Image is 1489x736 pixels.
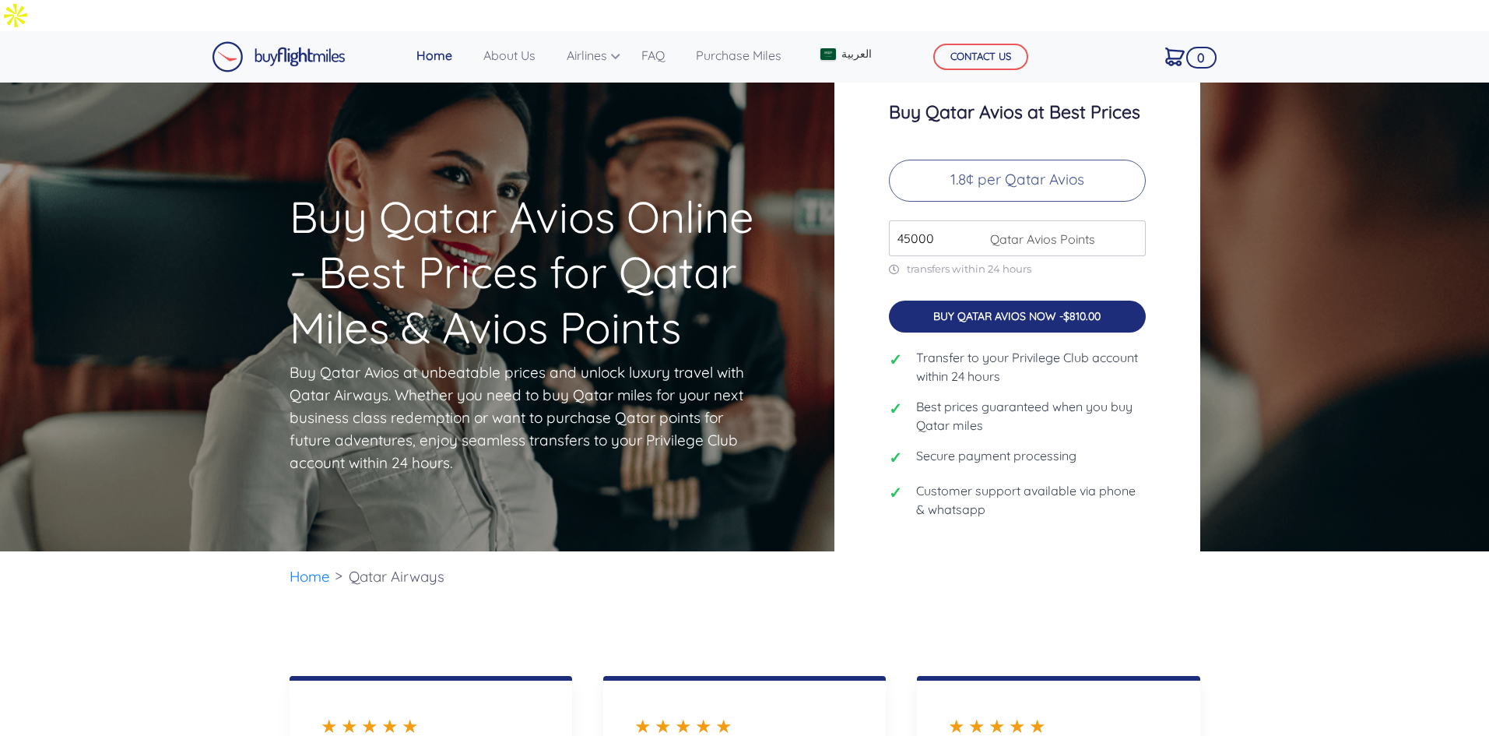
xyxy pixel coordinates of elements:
[1186,47,1217,69] span: 0
[820,48,836,60] img: Arabic
[814,40,876,69] a: العربية
[1063,309,1101,323] span: $810.00
[290,567,330,586] a: Home
[477,40,542,71] a: About Us
[690,40,788,71] a: Purchase Miles
[341,551,452,602] li: Qatar Airways
[916,446,1076,465] span: Secure payment processing
[916,481,1146,519] span: Customer support available via phone & whatsapp
[916,348,1146,386] span: Transfer to your Privilege Club account within 24 hours
[410,40,458,71] a: Home
[889,397,904,421] span: ✓
[889,446,904,470] span: ✓
[290,100,774,355] h1: Buy Qatar Avios Online - Best Prices for Qatar Miles & Avios Points
[889,481,904,505] span: ✓
[1159,40,1191,72] a: 0
[1165,48,1185,66] img: Cart
[635,40,671,71] a: FAQ
[889,102,1146,122] h3: Buy Qatar Avios at Best Prices
[290,361,749,474] p: Buy Qatar Avios at unbeatable prices and unlock luxury travel with Qatar Airways. Whether you nee...
[889,348,904,372] span: ✓
[933,44,1028,70] button: CONTACT US
[212,37,346,76] a: Buy Flight Miles Logo
[916,397,1146,435] span: Best prices guaranteed when you buy Qatar miles
[889,262,1146,276] p: transfers within 24 hours
[982,230,1095,248] span: Qatar Avios Points
[841,46,872,62] span: العربية
[889,301,1146,333] button: BUY QATAR AVIOS NOW -$810.00
[560,40,616,71] a: Airlines
[212,41,346,72] img: Buy Flight Miles Logo
[889,160,1146,202] p: 1.8¢ per Qatar Avios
